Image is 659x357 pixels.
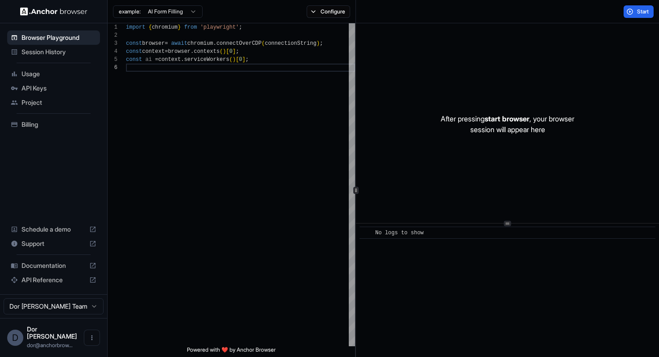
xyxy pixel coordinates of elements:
[22,47,96,56] span: Session History
[119,8,141,15] span: example:
[178,24,181,30] span: }
[262,40,265,47] span: (
[108,47,117,56] div: 4
[108,23,117,31] div: 1
[108,31,117,39] div: 2
[624,5,654,18] button: Start
[220,48,223,55] span: (
[265,40,316,47] span: connectionString
[22,84,96,93] span: API Keys
[7,81,100,95] div: API Keys
[217,40,262,47] span: connectOverCDP
[7,222,100,237] div: Schedule a demo
[184,56,230,63] span: serviceWorkers
[108,56,117,64] div: 5
[320,40,323,47] span: ;
[181,56,184,63] span: .
[441,113,574,135] p: After pressing , your browser session will appear here
[223,48,226,55] span: )
[84,330,100,346] button: Open menu
[171,40,187,47] span: await
[239,56,242,63] span: 0
[229,56,232,63] span: (
[233,48,236,55] span: ]
[7,67,100,81] div: Usage
[184,24,197,30] span: from
[187,346,276,357] span: Powered with ❤️ by Anchor Browser
[7,237,100,251] div: Support
[236,48,239,55] span: ;
[7,258,100,273] div: Documentation
[200,24,239,30] span: 'playwright'
[246,56,249,63] span: ;
[7,330,23,346] div: D
[22,69,96,78] span: Usage
[233,56,236,63] span: )
[20,7,87,16] img: Anchor Logo
[22,98,96,107] span: Project
[126,56,142,63] span: const
[22,239,86,248] span: Support
[165,48,168,55] span: =
[142,40,165,47] span: browser
[7,30,100,45] div: Browser Playground
[364,228,369,237] span: ​
[22,261,86,270] span: Documentation
[229,48,232,55] span: 0
[307,5,350,18] button: Configure
[236,56,239,63] span: [
[375,230,424,236] span: No logs to show
[152,24,178,30] span: chromium
[7,117,100,132] div: Billing
[126,24,145,30] span: import
[22,225,86,234] span: Schedule a demo
[142,48,165,55] span: context
[239,24,242,30] span: ;
[485,114,529,123] span: start browser
[27,342,73,348] span: dor@anchorbrowser.io
[22,275,86,284] span: API Reference
[145,56,152,63] span: ai
[27,325,77,340] span: Dor Dankner
[7,95,100,110] div: Project
[187,40,213,47] span: chromium
[148,24,152,30] span: {
[7,45,100,59] div: Session History
[155,56,158,63] span: =
[158,56,181,63] span: context
[637,8,650,15] span: Start
[22,120,96,129] span: Billing
[242,56,245,63] span: ]
[316,40,320,47] span: )
[126,40,142,47] span: const
[7,273,100,287] div: API Reference
[226,48,229,55] span: [
[108,64,117,72] div: 6
[191,48,194,55] span: .
[126,48,142,55] span: const
[168,48,191,55] span: browser
[213,40,216,47] span: .
[165,40,168,47] span: =
[108,39,117,47] div: 3
[194,48,220,55] span: contexts
[22,33,96,42] span: Browser Playground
